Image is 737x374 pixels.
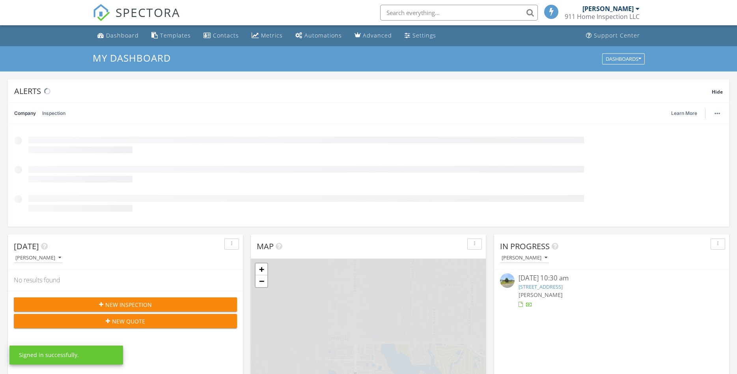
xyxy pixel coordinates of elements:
div: Contacts [213,32,239,39]
span: New Quote [112,317,145,325]
span: [DATE] [14,241,39,252]
a: Templates [148,28,194,43]
a: Zoom in [256,263,267,275]
a: Company [14,103,36,124]
a: Metrics [248,28,286,43]
span: Map [257,241,274,252]
img: ellipsis-632cfdd7c38ec3a7d453.svg [715,113,720,114]
a: [STREET_ADDRESS] [519,283,563,290]
div: [PERSON_NAME] [15,255,61,261]
span: Hide [712,88,723,95]
span: [PERSON_NAME] [519,291,563,299]
div: Signed in successfully. [19,351,79,359]
span: New Inspection [105,301,152,309]
a: Automations (Basic) [292,28,345,43]
a: Support Center [583,28,643,43]
img: streetview [500,273,515,288]
img: The Best Home Inspection Software - Spectora [93,4,110,21]
div: [PERSON_NAME] [582,5,634,13]
div: Templates [160,32,191,39]
span: My Dashboard [93,51,171,64]
div: Settings [412,32,436,39]
div: Automations [304,32,342,39]
div: [DATE] 10:30 am [519,273,705,283]
a: [DATE] 10:30 am [STREET_ADDRESS] [PERSON_NAME] [500,273,723,308]
span: SPECTORA [116,4,180,21]
span: In Progress [500,241,550,252]
div: Dashboard [106,32,139,39]
button: [PERSON_NAME] [500,253,549,263]
div: 911 Home Inspection LLC [565,13,640,21]
a: SPECTORA [93,11,180,27]
div: Alerts [14,86,712,96]
button: [PERSON_NAME] [14,253,63,263]
a: Dashboard [94,28,142,43]
button: Dashboards [602,53,645,64]
button: New Inspection [14,297,237,312]
a: Advanced [351,28,395,43]
div: Dashboards [606,56,641,62]
a: Contacts [200,28,242,43]
div: Support Center [594,32,640,39]
input: Search everything... [380,5,538,21]
div: Metrics [261,32,283,39]
a: Learn More [671,109,702,117]
a: Settings [401,28,439,43]
a: Inspection [42,103,65,124]
a: Zoom out [256,275,267,287]
div: Advanced [363,32,392,39]
div: No results found [8,269,243,291]
div: [PERSON_NAME] [502,255,547,261]
button: New Quote [14,314,237,328]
